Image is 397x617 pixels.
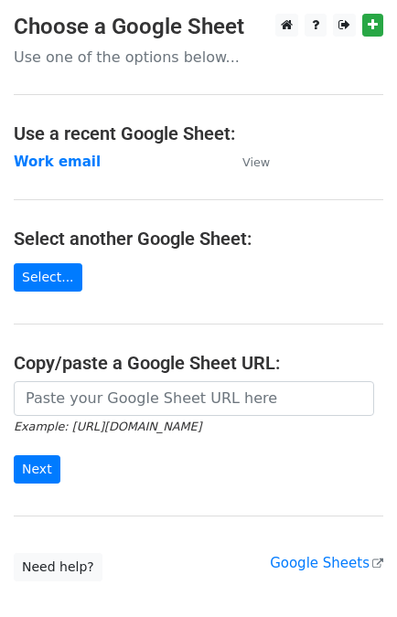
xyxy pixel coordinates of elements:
[14,48,383,67] p: Use one of the options below...
[14,553,102,581] a: Need help?
[14,263,82,292] a: Select...
[14,14,383,40] h3: Choose a Google Sheet
[14,381,374,416] input: Paste your Google Sheet URL here
[270,555,383,571] a: Google Sheets
[14,352,383,374] h4: Copy/paste a Google Sheet URL:
[14,122,383,144] h4: Use a recent Google Sheet:
[242,155,270,169] small: View
[14,420,201,433] small: Example: [URL][DOMAIN_NAME]
[14,455,60,484] input: Next
[14,228,383,250] h4: Select another Google Sheet:
[224,154,270,170] a: View
[14,154,101,170] a: Work email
